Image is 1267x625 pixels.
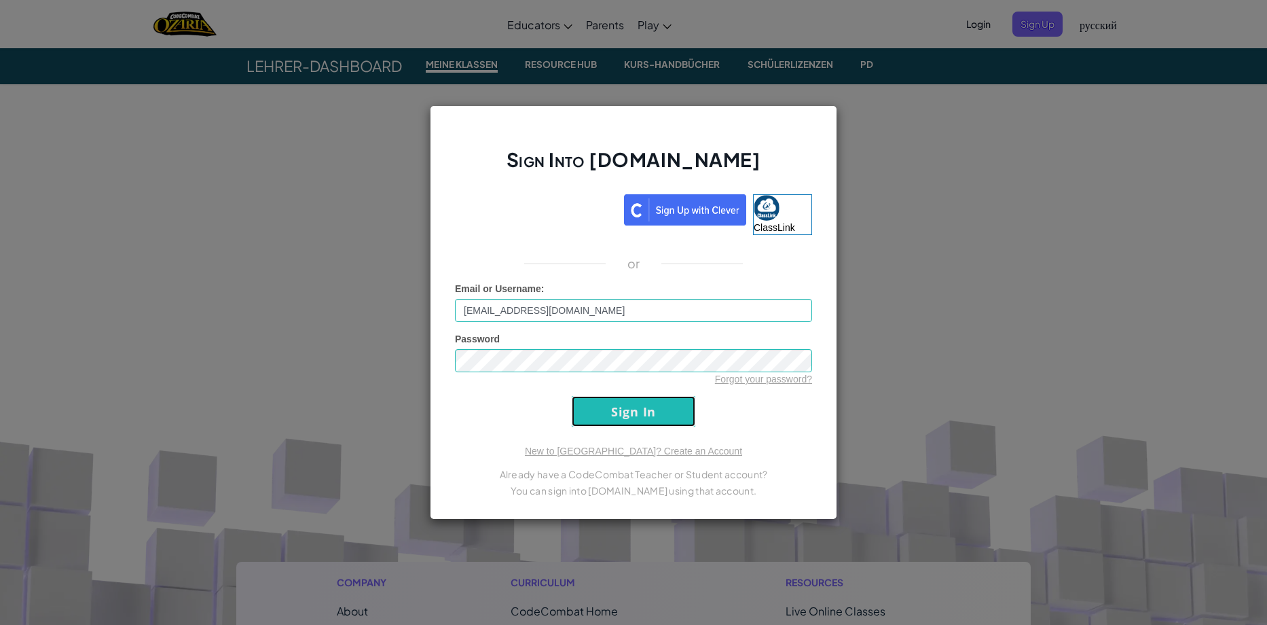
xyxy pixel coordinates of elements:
[455,282,545,296] label: :
[455,482,812,499] p: You can sign into [DOMAIN_NAME] using that account.
[455,283,541,294] span: Email or Username
[754,195,779,221] img: classlink-logo-small.png
[455,147,812,186] h2: Sign Into [DOMAIN_NAME]
[525,446,742,457] a: New to [GEOGRAPHIC_DATA]? Create an Account
[455,466,812,482] p: Already have a CodeCombat Teacher or Student account?
[572,396,695,427] input: Sign In
[627,255,640,272] p: or
[455,334,500,344] span: Password
[754,222,795,233] span: ClassLink
[624,194,746,226] img: clever_sso_button@2x.png
[715,374,812,385] a: Forgot your password?
[448,193,624,223] iframe: Кнопка "Войти с аккаунтом Google"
